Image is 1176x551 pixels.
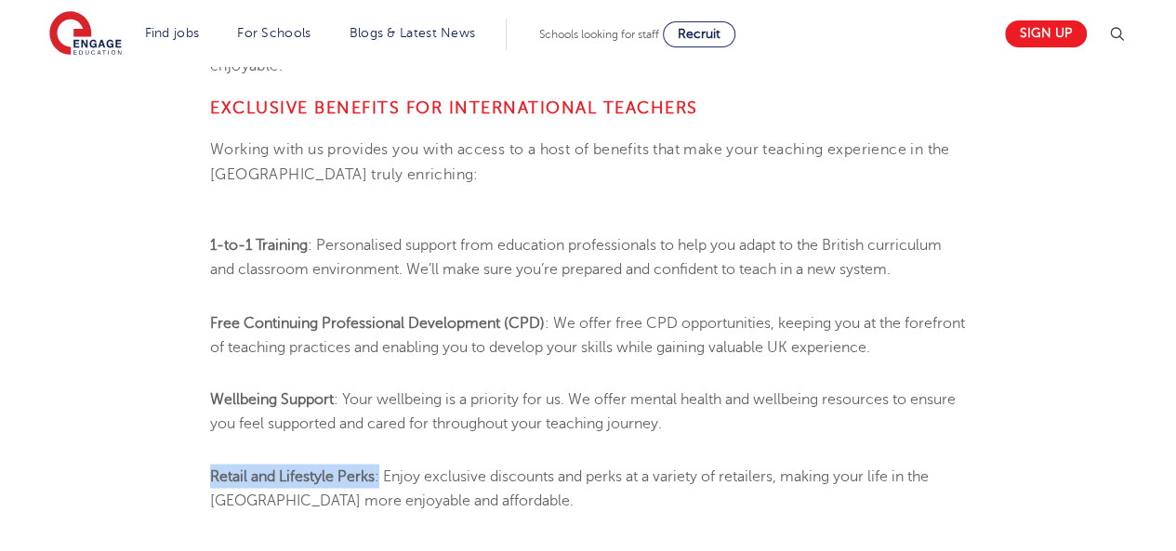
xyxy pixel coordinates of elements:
[145,26,200,40] a: Find jobs
[210,237,942,278] span: : Personalised support from education professionals to help you adapt to the British curriculum a...
[210,141,950,182] span: Working with us provides you with access to a host of benefits that make your teaching experience...
[210,390,334,407] b: Wellbeing Support
[210,390,956,431] span: : Your wellbeing is a priority for us. We offer mental health and wellbeing resources to ensure y...
[210,314,545,331] b: Free Continuing Professional Development (CPD)
[210,467,375,484] b: Retail and Lifestyle Perks
[210,314,965,355] span: : We offer free CPD opportunities, keeping you at the forefront of teaching practices and enablin...
[49,11,122,58] img: Engage Education
[663,21,735,47] a: Recruit
[237,26,311,40] a: For Schools
[210,237,308,254] b: 1-to-1 Training
[678,27,720,41] span: Recruit
[1005,20,1087,47] a: Sign up
[210,98,698,117] b: Exclusive Benefits for International Teachers
[210,467,929,508] span: : Enjoy exclusive discounts and perks at a variety of retailers, making your life in the [GEOGRAP...
[539,28,659,41] span: Schools looking for staff
[350,26,476,40] a: Blogs & Latest News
